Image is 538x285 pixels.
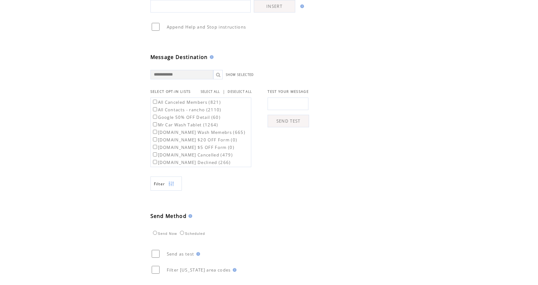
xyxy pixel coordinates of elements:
[154,181,165,187] span: Show filters
[228,90,252,94] a: DESELECT ALL
[153,100,157,104] input: All Canceled Members (821)
[152,137,237,143] label: [DOMAIN_NAME] $20 OFF Form (0)
[187,214,192,218] img: help.gif
[201,90,220,94] a: SELECT ALL
[152,129,246,135] label: [DOMAIN_NAME] Wash Memebrs (665)
[178,232,205,235] label: Scheduled
[153,231,157,235] input: Send Now
[153,137,157,141] input: [DOMAIN_NAME] $20 OFF Form (0)
[194,252,200,256] img: help.gif
[167,251,194,257] span: Send as test
[226,73,254,77] a: SHOW SELECTED
[153,122,157,126] input: Mr Car Wash Tablet (1264)
[150,177,182,191] a: Filter
[152,122,218,128] label: Mr Car Wash Tablet (1264)
[153,145,157,149] input: [DOMAIN_NAME] $5 OFF Form (0)
[150,213,187,219] span: Send Method
[152,107,221,113] label: All Contacts - rancho (2110)
[153,130,157,134] input: [DOMAIN_NAME] Wash Memebrs (665)
[152,152,233,158] label: [DOMAIN_NAME] Cancelled (479)
[153,160,157,164] input: [DOMAIN_NAME] Declined (266)
[153,152,157,156] input: [DOMAIN_NAME] Cancelled (479)
[152,114,221,120] label: Google 50% OFF Detail (60)
[152,99,221,105] label: All Canceled Members (821)
[150,54,208,61] span: Message Destination
[153,107,157,111] input: All Contacts - rancho (2110)
[298,4,304,8] img: help.gif
[152,160,231,165] label: [DOMAIN_NAME] Declined (266)
[231,268,236,272] img: help.gif
[180,231,184,235] input: Scheduled
[208,55,214,59] img: help.gif
[150,89,191,94] span: SELECT OPT-IN LISTS
[153,115,157,119] input: Google 50% OFF Detail (60)
[268,115,309,127] a: SEND TEST
[223,89,225,94] span: |
[152,145,235,150] label: [DOMAIN_NAME] $5 OFF Form (0)
[151,232,177,235] label: Send Now
[168,177,174,191] img: filters.png
[167,267,231,273] span: Filter [US_STATE] area codes
[268,89,309,94] span: TEST YOUR MESSAGE
[167,24,246,30] span: Append Help and Stop instructions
